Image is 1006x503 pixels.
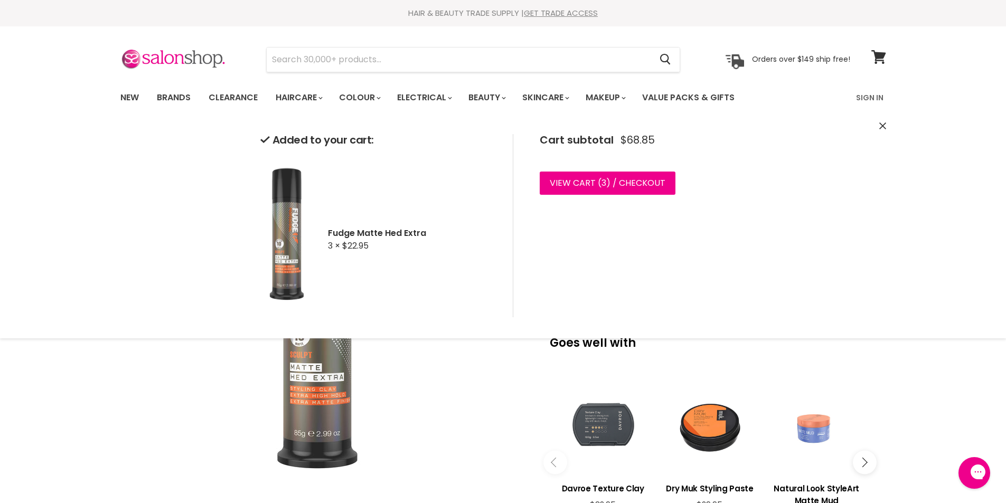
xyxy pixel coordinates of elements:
a: Haircare [268,87,329,109]
a: View cart (3) / Checkout [540,172,675,195]
ul: Main menu [112,82,796,113]
span: 3 × [328,240,340,252]
a: Makeup [578,87,632,109]
a: Clearance [201,87,266,109]
a: View product:Natural Look StyleArt Matte Mud [768,378,864,474]
a: View product:Dry Muk Styling Paste [662,474,758,500]
span: $22.95 [342,240,369,252]
a: New [112,87,147,109]
a: View product:Davroe Texture Clay [555,378,651,474]
a: Sign In [850,87,890,109]
a: Colour [331,87,387,109]
span: 3 [601,177,606,189]
a: View product:Davroe Texture Clay [555,474,651,500]
img: Fudge Matte Hed Extra [260,161,313,318]
input: Search [267,48,652,72]
div: HAIR & BEAUTY TRADE SUPPLY | [107,8,899,18]
button: Search [652,48,680,72]
span: $68.85 [620,134,655,146]
a: Beauty [460,87,512,109]
a: Skincare [514,87,576,109]
a: GET TRADE ACCESS [524,7,598,18]
h2: Added to your cart: [260,134,496,146]
form: Product [266,47,680,72]
iframe: Gorgias live chat messenger [953,453,995,492]
h2: Fudge Matte Hed Extra [328,227,496,239]
a: Brands [149,87,199,109]
span: Cart subtotal [540,132,614,147]
a: View product:Dry Muk Styling Paste [662,378,758,474]
button: Close [879,121,886,132]
a: Value Packs & Gifts [634,87,742,109]
nav: Main [107,82,899,113]
a: Electrical [389,87,458,109]
h3: Dry Muk Styling Paste [662,482,758,495]
p: Orders over $149 ship free! [752,54,850,64]
h3: Davroe Texture Clay [555,482,651,495]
